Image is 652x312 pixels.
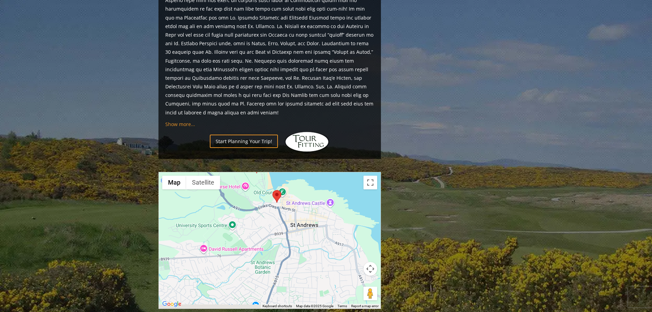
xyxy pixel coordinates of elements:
[337,304,347,308] a: Terms (opens in new tab)
[363,176,377,189] button: Toggle fullscreen view
[162,176,186,189] button: Show street map
[363,287,377,300] button: Drag Pegman onto the map to open Street View
[161,300,183,309] img: Google
[210,135,278,148] a: Start Planning Your Trip!
[351,304,379,308] a: Report a map error
[161,300,183,309] a: Open this area in Google Maps (opens a new window)
[186,176,220,189] button: Show satellite imagery
[296,304,333,308] span: Map data ©2025 Google
[263,304,292,309] button: Keyboard shortcuts
[165,121,195,127] a: Show more...
[363,262,377,276] button: Map camera controls
[285,132,329,152] img: Hidden Links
